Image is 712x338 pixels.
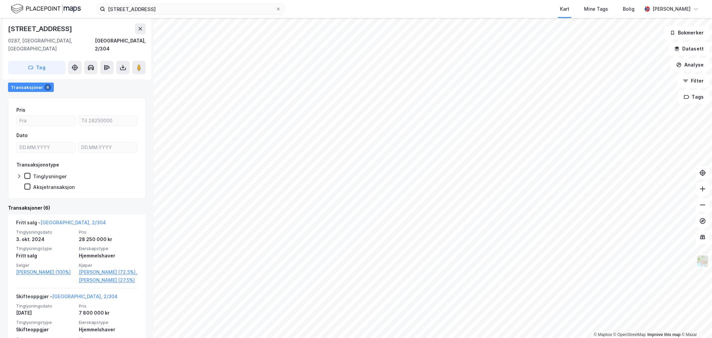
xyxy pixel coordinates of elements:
[79,142,137,152] input: DD.MM.YYYY
[16,309,75,317] div: [DATE]
[16,303,75,309] span: Tinglysningsdato
[79,235,138,243] div: 28 250 000 kr
[79,246,138,251] span: Eierskapstype
[79,276,138,284] a: [PERSON_NAME] (27.5%)
[669,42,709,55] button: Datasett
[664,26,709,39] button: Bokmerker
[16,246,75,251] span: Tinglysningstype
[8,204,146,212] div: Transaksjoner (6)
[653,5,691,13] div: [PERSON_NAME]
[33,173,67,180] div: Tinglysninger
[105,4,276,14] input: Søk på adresse, matrikkel, gårdeiere, leietakere eller personer
[16,219,106,229] div: Fritt salg -
[79,303,138,309] span: Pris
[594,332,612,337] a: Mapbox
[44,84,51,91] div: 6
[679,306,712,338] iframe: Chat Widget
[696,255,709,267] img: Z
[16,252,75,260] div: Fritt salg
[11,3,81,15] img: logo.f888ab2527a4732fd821a326f86c7f29.svg
[679,306,712,338] div: Kontrollprogram for chat
[16,262,75,268] span: Selger
[40,220,106,225] a: [GEOGRAPHIC_DATA], 2/304
[79,229,138,235] span: Pris
[16,235,75,243] div: 3. okt. 2024
[79,262,138,268] span: Kjøper
[16,320,75,325] span: Tinglysningstype
[16,326,75,334] div: Skifteoppgjør
[79,309,138,317] div: 7 800 000 kr
[8,23,74,34] div: [STREET_ADDRESS]
[677,74,709,88] button: Filter
[17,142,75,152] input: DD.MM.YYYY
[16,131,28,139] div: Dato
[8,83,54,92] div: Transaksjoner
[79,252,138,260] div: Hjemmelshaver
[584,5,608,13] div: Mine Tags
[95,37,146,53] div: [GEOGRAPHIC_DATA], 2/304
[33,184,75,190] div: Aksjetransaksjon
[8,37,95,53] div: 0287, [GEOGRAPHIC_DATA], [GEOGRAPHIC_DATA]
[613,332,646,337] a: OpenStreetMap
[8,61,65,74] button: Tag
[16,161,59,169] div: Transaksjonstype
[560,5,569,13] div: Kart
[79,268,138,276] a: [PERSON_NAME] (72.5%),
[623,5,634,13] div: Bolig
[671,58,709,72] button: Analyse
[678,90,709,104] button: Tags
[16,229,75,235] span: Tinglysningsdato
[52,294,118,299] a: [GEOGRAPHIC_DATA], 2/304
[79,326,138,334] div: Hjemmelshaver
[16,293,118,303] div: Skifteoppgjør -
[16,106,25,114] div: Pris
[648,332,681,337] a: Improve this map
[79,320,138,325] span: Eierskapstype
[16,268,75,276] a: [PERSON_NAME] (100%)
[17,116,75,126] input: Fra
[79,116,137,126] input: Til 28250000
